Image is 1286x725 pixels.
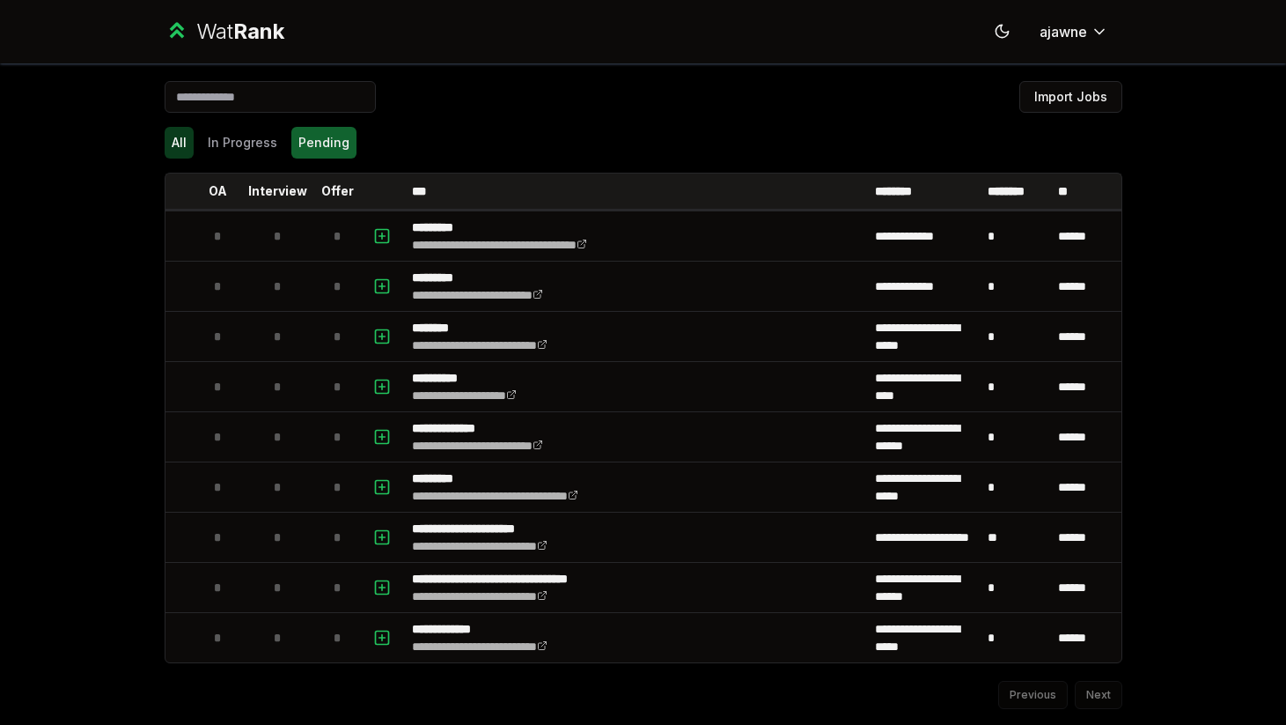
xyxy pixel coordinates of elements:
p: Interview [248,182,307,200]
p: OA [209,182,227,200]
button: ajawne [1025,16,1122,48]
p: Offer [321,182,354,200]
span: ajawne [1040,21,1087,42]
button: All [165,127,194,159]
button: In Progress [201,127,284,159]
button: Pending [291,127,356,159]
button: Import Jobs [1019,81,1122,113]
div: Wat [196,18,284,46]
span: Rank [233,18,284,44]
a: WatRank [165,18,285,46]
